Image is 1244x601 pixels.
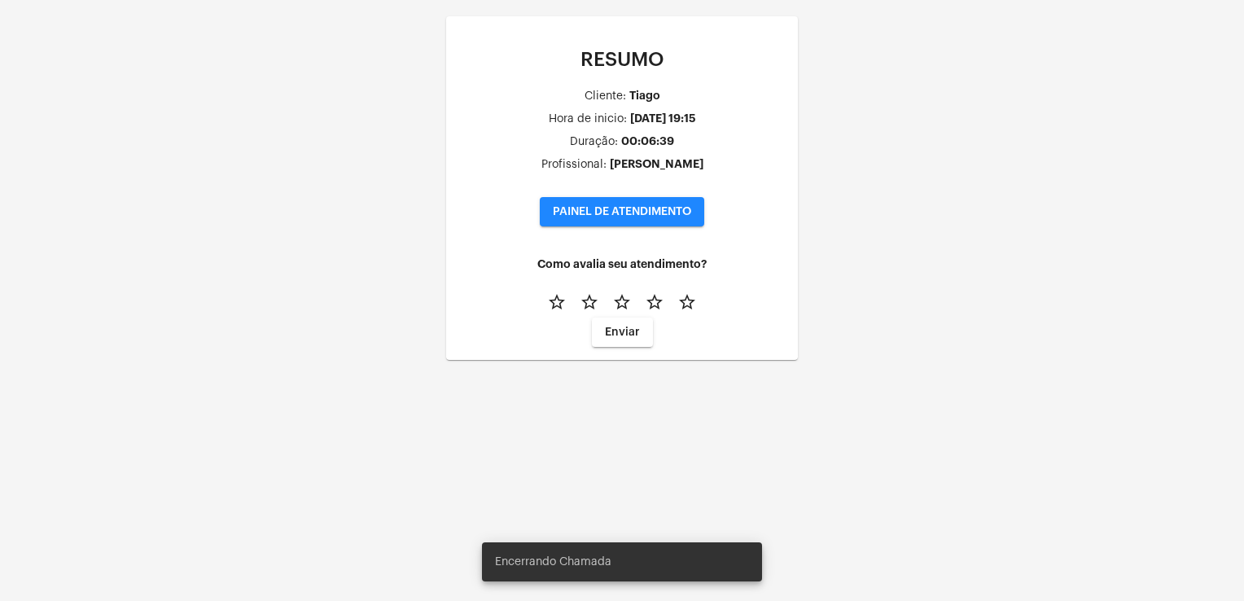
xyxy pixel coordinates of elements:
[629,90,660,102] div: Tiago
[580,292,599,312] mat-icon: star_border
[621,135,674,147] div: 00:06:39
[547,292,567,312] mat-icon: star_border
[677,292,697,312] mat-icon: star_border
[630,112,696,125] div: [DATE] 19:15
[540,197,704,226] button: PAINEL DE ATENDIMENTO
[570,136,618,148] div: Duração:
[459,49,785,70] p: RESUMO
[612,292,632,312] mat-icon: star_border
[549,113,627,125] div: Hora de inicio:
[585,90,626,103] div: Cliente:
[592,318,653,347] button: Enviar
[610,158,703,170] div: [PERSON_NAME]
[495,554,611,570] span: Encerrando Chamada
[541,159,607,171] div: Profissional:
[645,292,664,312] mat-icon: star_border
[605,327,640,338] span: Enviar
[459,258,785,270] h4: Como avalia seu atendimento?
[553,206,691,217] span: PAINEL DE ATENDIMENTO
